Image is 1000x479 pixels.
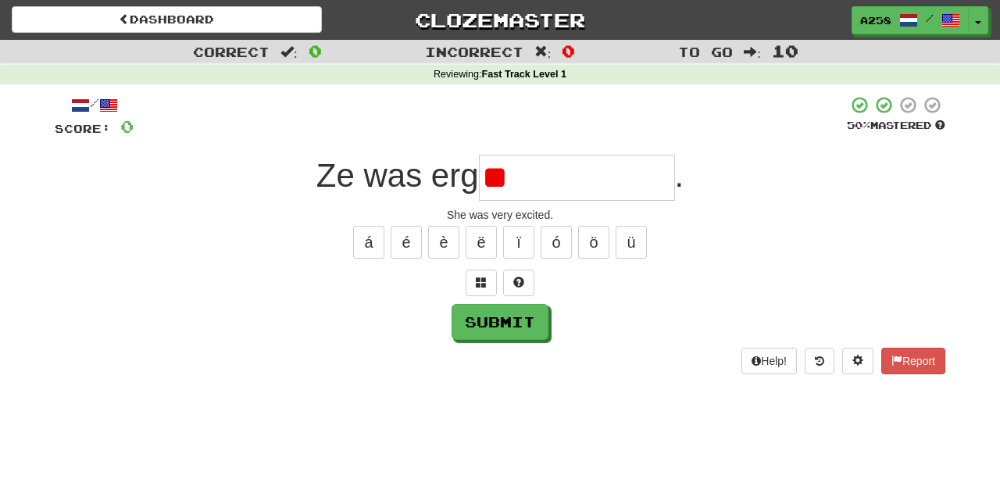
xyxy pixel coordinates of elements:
span: 10 [772,41,798,60]
button: ï [503,226,534,259]
button: ü [616,226,647,259]
span: . [675,157,684,194]
button: Report [881,348,945,374]
div: She was very excited. [55,207,945,223]
div: / [55,95,134,115]
span: 0 [309,41,322,60]
a: Dashboard [12,6,322,33]
span: : [744,45,761,59]
span: Incorrect [425,44,523,59]
button: é [391,226,422,259]
span: : [280,45,298,59]
div: Mastered [847,119,945,133]
span: 50 % [847,119,870,131]
button: ö [578,226,609,259]
span: / [926,13,934,23]
span: To go [678,44,733,59]
span: a258 [860,13,891,27]
span: 0 [562,41,575,60]
span: Correct [193,44,270,59]
button: ë [466,226,497,259]
a: a258 / [852,6,969,34]
button: ó [541,226,572,259]
button: Submit [452,304,548,340]
button: Help! [741,348,797,374]
button: è [428,226,459,259]
strong: Fast Track Level 1 [482,69,567,80]
button: Round history (alt+y) [805,348,834,374]
span: Ze was erg [316,157,479,194]
button: Switch sentence to multiple choice alt+p [466,270,497,296]
span: : [534,45,552,59]
span: Score: [55,122,111,135]
span: 0 [120,116,134,136]
a: Clozemaster [345,6,655,34]
button: á [353,226,384,259]
button: Single letter hint - you only get 1 per sentence and score half the points! alt+h [503,270,534,296]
